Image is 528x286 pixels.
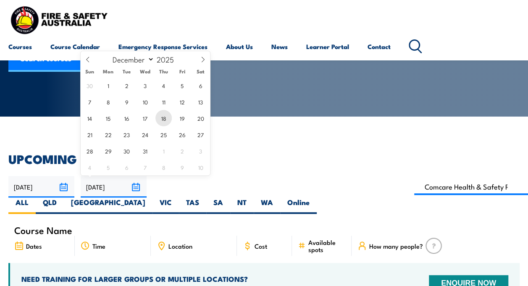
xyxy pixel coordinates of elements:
[81,110,98,126] span: December 14, 2025
[306,36,349,57] a: Learner Portal
[192,126,209,143] span: December 27, 2025
[192,159,209,175] span: January 10, 2026
[152,198,179,214] label: VIC
[137,110,153,126] span: December 17, 2025
[118,36,208,57] a: Emergency Response Services
[174,159,190,175] span: January 9, 2026
[174,126,190,143] span: December 26, 2025
[36,198,64,214] label: QLD
[81,143,98,159] span: December 28, 2025
[192,69,210,74] span: Sat
[155,69,173,74] span: Thu
[137,126,153,143] span: December 24, 2025
[81,126,98,143] span: December 21, 2025
[100,94,116,110] span: December 8, 2025
[271,36,288,57] a: News
[81,159,98,175] span: January 4, 2026
[369,242,423,250] span: How many people?
[179,198,206,214] label: TAS
[100,77,116,94] span: December 1, 2025
[137,77,153,94] span: December 3, 2025
[118,110,135,126] span: December 16, 2025
[230,198,254,214] label: NT
[92,242,105,250] span: Time
[155,110,172,126] span: December 18, 2025
[118,126,135,143] span: December 23, 2025
[8,198,36,214] label: ALL
[173,69,192,74] span: Fri
[155,126,172,143] span: December 25, 2025
[81,69,99,74] span: Sun
[174,94,190,110] span: December 12, 2025
[118,77,135,94] span: December 2, 2025
[100,110,116,126] span: December 15, 2025
[155,77,172,94] span: December 4, 2025
[100,143,116,159] span: December 29, 2025
[118,159,135,175] span: January 6, 2026
[8,153,520,164] h2: UPCOMING SCHEDULE
[118,143,135,159] span: December 30, 2025
[81,94,98,110] span: December 7, 2025
[100,126,116,143] span: December 22, 2025
[81,176,147,198] input: To date
[192,143,209,159] span: January 3, 2026
[136,69,155,74] span: Wed
[206,198,230,214] label: SA
[174,77,190,94] span: December 5, 2025
[280,198,317,214] label: Online
[254,198,280,214] label: WA
[168,242,192,250] span: Location
[26,242,42,250] span: Dates
[414,179,528,195] input: Search Course
[174,110,190,126] span: December 19, 2025
[154,54,182,64] input: Year
[99,69,118,74] span: Mon
[192,94,209,110] span: December 13, 2025
[255,242,267,250] span: Cost
[8,176,74,198] input: From date
[50,36,100,57] a: Course Calendar
[192,77,209,94] span: December 6, 2025
[64,198,152,214] label: [GEOGRAPHIC_DATA]
[137,159,153,175] span: January 7, 2026
[226,36,253,57] a: About Us
[368,36,391,57] a: Contact
[8,36,32,57] a: Courses
[174,143,190,159] span: January 2, 2026
[100,159,116,175] span: January 5, 2026
[118,69,136,74] span: Tue
[137,143,153,159] span: December 31, 2025
[118,94,135,110] span: December 9, 2025
[14,226,72,234] span: Course Name
[137,94,153,110] span: December 10, 2025
[155,159,172,175] span: January 8, 2026
[308,239,346,253] span: Available spots
[155,94,172,110] span: December 11, 2025
[21,274,410,283] h4: NEED TRAINING FOR LARGER GROUPS OR MULTIPLE LOCATIONS?
[192,110,209,126] span: December 20, 2025
[108,54,154,65] select: Month
[81,77,98,94] span: November 30, 2025
[155,143,172,159] span: January 1, 2026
